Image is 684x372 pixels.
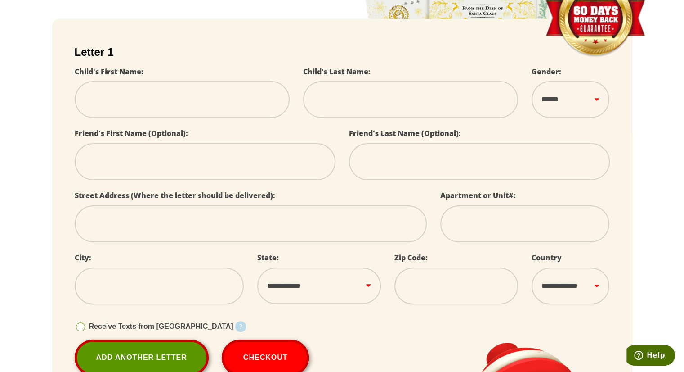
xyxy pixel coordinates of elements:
label: Street Address (Where the letter should be delivered): [75,191,275,200]
label: Child's First Name: [75,67,143,77]
span: Receive Texts from [GEOGRAPHIC_DATA] [89,322,233,330]
iframe: Opens a widget where you can find more information [626,345,675,367]
label: Apartment or Unit#: [440,191,516,200]
label: State: [257,253,279,263]
label: Zip Code: [394,253,428,263]
label: Child's Last Name: [303,67,371,77]
label: City: [75,253,91,263]
h2: Letter 1 [75,46,610,59]
label: Friend's First Name (Optional): [75,128,188,138]
label: Gender: [532,67,561,77]
label: Country [532,253,562,263]
label: Friend's Last Name (Optional): [349,128,461,138]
